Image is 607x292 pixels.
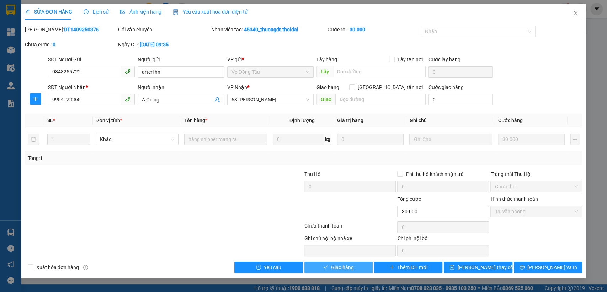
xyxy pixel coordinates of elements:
[25,9,30,14] span: edit
[227,56,314,63] div: VP gửi
[231,67,310,77] span: Vp Đồng Tàu
[30,96,41,102] span: plus
[328,26,419,33] div: Cước rồi :
[30,93,41,105] button: plus
[527,264,577,271] span: [PERSON_NAME] và In
[28,154,235,162] div: Tổng: 1
[83,265,88,270] span: info-circle
[304,222,397,234] div: Chưa thanh toán
[403,170,466,178] span: Phí thu hộ khách nhận trả
[316,84,339,90] span: Giao hàng
[25,9,72,15] span: SỬA ĐƠN HÀNG
[389,265,394,270] span: plus
[337,118,363,123] span: Giá trị hàng
[374,262,442,273] button: plusThêm ĐH mới
[397,264,427,271] span: Thêm ĐH mới
[214,97,220,103] span: user-add
[184,134,267,145] input: VD: Bàn, Ghế
[120,9,125,14] span: picture
[514,262,582,273] button: printer[PERSON_NAME] và In
[67,48,121,55] span: 63TQT1409250404
[140,42,169,47] b: [DATE] 09:35
[120,9,161,15] span: Ảnh kiện hàng
[304,171,320,177] span: Thu Hộ
[25,41,117,48] div: Chưa cước :
[449,265,454,270] span: save
[138,56,224,63] div: Người gửi
[234,262,303,273] button: exclamation-circleYêu cầu
[33,264,82,271] span: Xuất hóa đơn hàng
[397,196,421,202] span: Tổng cước
[457,264,514,271] span: [PERSON_NAME] thay đổi
[264,264,281,271] span: Yêu cầu
[406,114,495,127] th: Ghi chú
[520,265,525,270] span: printer
[48,83,135,91] div: SĐT Người Nhận
[64,27,99,32] b: DT1409250376
[227,84,247,90] span: VP Nhận
[173,9,248,15] span: Yêu cầu xuất hóa đơn điện tử
[304,262,373,273] button: checkGiao hàng
[231,94,310,105] span: 63 Trần Quang Tặng
[498,118,522,123] span: Cước hàng
[316,94,335,105] span: Giao
[331,264,354,271] span: Giao hàng
[355,83,426,91] span: [GEOGRAPHIC_DATA] tận nơi
[333,66,426,77] input: Dọc đường
[566,4,586,24] button: Close
[428,66,493,78] input: Cước lấy hàng
[316,66,333,77] span: Lấy
[84,9,89,14] span: clock-circle
[211,26,326,33] div: Nhân viên tạo:
[6,6,64,29] strong: CÔNG TY TNHH DỊCH VỤ DU LỊCH THỜI ĐẠI
[5,31,66,56] span: Chuyển phát nhanh: [GEOGRAPHIC_DATA] - [GEOGRAPHIC_DATA]
[138,83,224,91] div: Người nhận
[28,134,39,145] button: delete
[490,196,538,202] label: Hình thức thanh toán
[47,118,53,123] span: SL
[48,56,135,63] div: SĐT Người Gửi
[570,134,579,145] button: plus
[395,56,426,63] span: Lấy tận nơi
[495,181,578,192] span: Chưa thu
[337,134,404,145] input: 0
[316,57,337,62] span: Lấy hàng
[184,118,207,123] span: Tên hàng
[495,206,578,217] span: Tại văn phòng
[335,94,426,105] input: Dọc đường
[118,41,210,48] div: Ngày GD:
[304,234,396,245] div: Ghi chú nội bộ nhà xe
[490,170,582,178] div: Trạng thái Thu Hộ
[173,9,179,15] img: icon
[397,234,489,245] div: Chi phí nội bộ
[428,57,460,62] label: Cước lấy hàng
[53,42,55,47] b: 0
[289,118,315,123] span: Định lượng
[350,27,365,32] b: 30.000
[428,94,493,105] input: Cước giao hàng
[498,134,565,145] input: 0
[428,84,464,90] label: Cước giao hàng
[444,262,512,273] button: save[PERSON_NAME] thay đổi
[118,26,210,33] div: Gói vận chuyển:
[125,68,131,74] span: phone
[2,25,4,62] img: logo
[100,134,174,145] span: Khác
[409,134,492,145] input: Ghi Chú
[25,26,117,33] div: [PERSON_NAME]:
[96,118,122,123] span: Đơn vị tính
[125,96,131,102] span: phone
[244,27,298,32] b: 45340_thuongdt.thoidai
[324,134,331,145] span: kg
[573,10,579,16] span: close
[323,265,328,270] span: check
[256,265,261,270] span: exclamation-circle
[84,9,109,15] span: Lịch sử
